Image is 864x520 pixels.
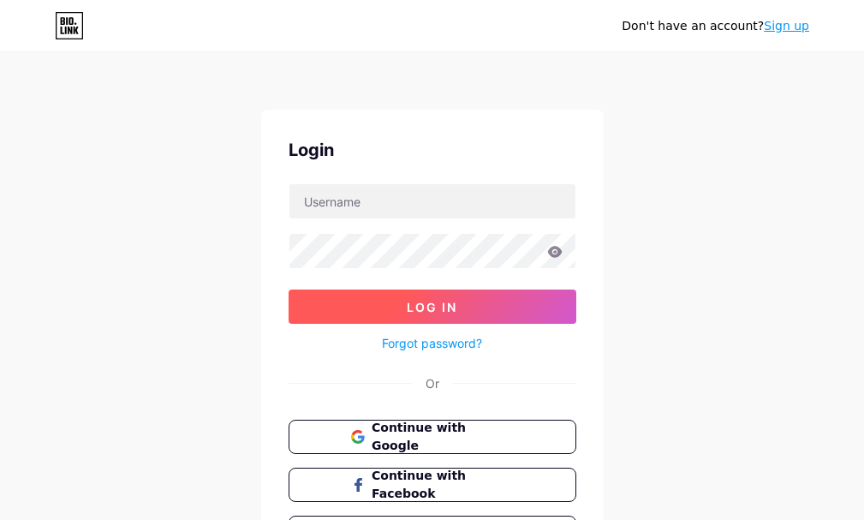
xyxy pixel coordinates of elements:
div: Login [289,137,576,163]
a: Sign up [764,19,809,33]
input: Username [289,184,575,218]
button: Log In [289,290,576,324]
button: Continue with Google [289,420,576,454]
div: Or [426,374,439,392]
span: Continue with Google [372,419,513,455]
div: Don't have an account? [622,17,809,35]
a: Forgot password? [382,334,482,352]
span: Log In [407,300,457,314]
button: Continue with Facebook [289,468,576,502]
span: Continue with Facebook [372,467,513,503]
